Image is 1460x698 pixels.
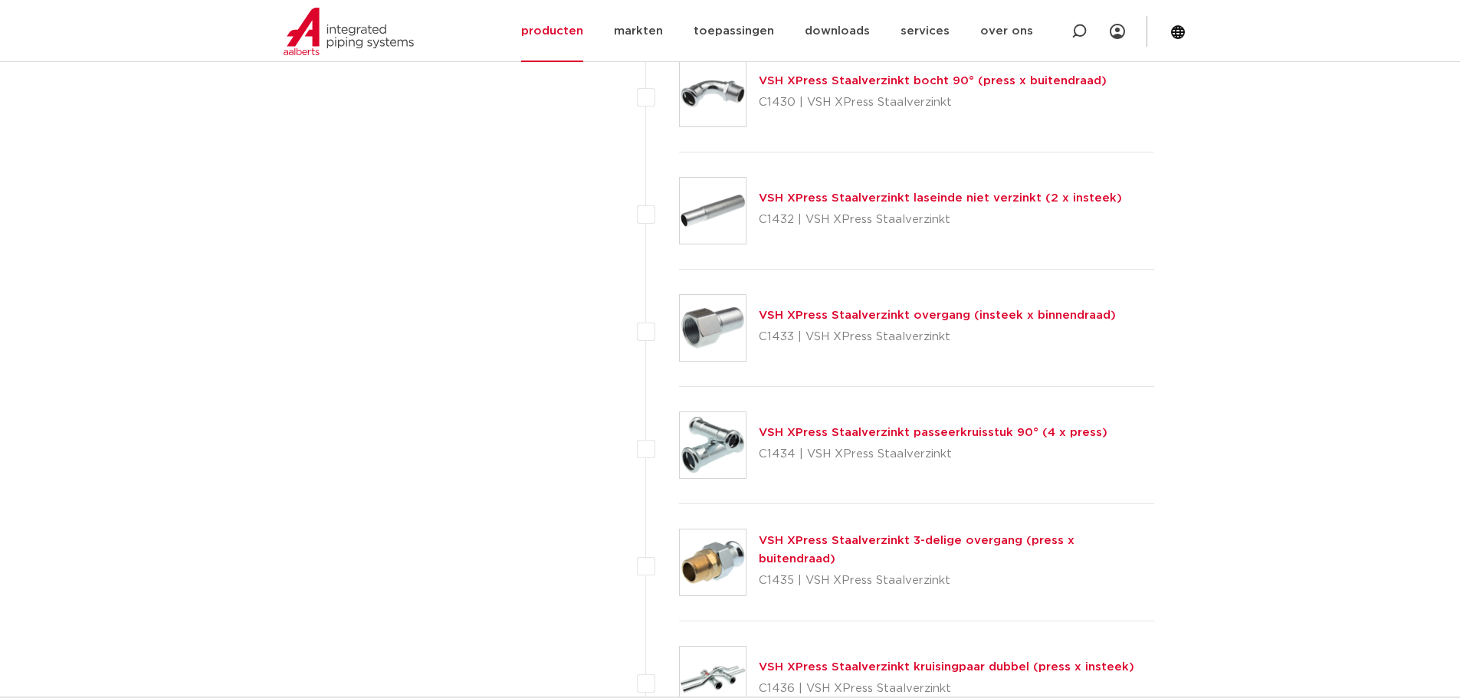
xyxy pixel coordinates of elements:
p: C1434 | VSH XPress Staalverzinkt [759,442,1107,467]
p: C1430 | VSH XPress Staalverzinkt [759,90,1107,115]
a: VSH XPress Staalverzinkt 3-delige overgang (press x buitendraad) [759,535,1074,565]
a: VSH XPress Staalverzinkt overgang (insteek x binnendraad) [759,310,1116,321]
img: Thumbnail for VSH XPress Staalverzinkt bocht 90° (press x buitendraad) [680,61,746,126]
img: Thumbnail for VSH XPress Staalverzinkt overgang (insteek x binnendraad) [680,295,746,361]
p: C1435 | VSH XPress Staalverzinkt [759,569,1155,593]
a: VSH XPress Staalverzinkt kruisingpaar dubbel (press x insteek) [759,661,1134,673]
img: Thumbnail for VSH XPress Staalverzinkt passeerkruisstuk 90° (4 x press) [680,412,746,478]
a: VSH XPress Staalverzinkt passeerkruisstuk 90° (4 x press) [759,427,1107,438]
a: VSH XPress Staalverzinkt bocht 90° (press x buitendraad) [759,75,1107,87]
p: C1433 | VSH XPress Staalverzinkt [759,325,1116,349]
img: Thumbnail for VSH XPress Staalverzinkt 3-delige overgang (press x buitendraad) [680,529,746,595]
p: C1432 | VSH XPress Staalverzinkt [759,208,1122,232]
a: VSH XPress Staalverzinkt laseinde niet verzinkt (2 x insteek) [759,192,1122,204]
img: Thumbnail for VSH XPress Staalverzinkt laseinde niet verzinkt (2 x insteek) [680,178,746,244]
